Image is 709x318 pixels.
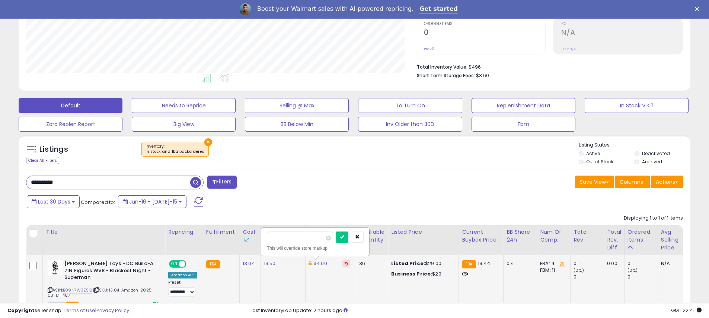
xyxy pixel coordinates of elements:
div: FBA: 4 [540,260,565,267]
strong: Copyright [7,307,35,314]
a: Get started [419,5,458,13]
a: B09N7W3ZSQ [63,287,92,293]
span: FBA [66,302,79,308]
div: 0 [574,260,604,267]
div: Last InventoryLab Update: 2 hours ago. [250,307,702,314]
button: Jun-16 - [DATE]-15 [118,195,186,208]
div: Ordered Items [627,228,655,244]
div: Fulfillable Quantity [359,228,385,244]
button: Selling @ Max [245,98,349,113]
a: 13.04 [243,260,255,267]
small: (0%) [574,267,584,273]
button: Fbm [472,117,575,132]
button: Last 30 Days [27,195,80,208]
b: [PERSON_NAME] Toys - DC Build-A 7IN Figures WV8 - Blackest Night - Superman [64,260,155,283]
img: InventoryLab Logo [243,236,250,244]
div: seller snap | | [7,307,129,314]
small: (0%) [627,267,638,273]
div: Avg Selling Price [661,228,688,252]
div: Title [46,228,162,236]
span: | SKU: 13.04-Amazon-2025-03-17-1467 [48,287,154,298]
div: ASIN: [48,260,159,307]
div: Clear All Filters [26,157,59,164]
button: Save View [575,176,614,188]
div: Close [695,7,702,11]
div: Num of Comp. [540,228,567,244]
span: Jun-16 - [DATE]-15 [129,198,177,205]
div: Boost your Walmart sales with AI-powered repricing. [257,5,413,13]
button: × [204,138,212,146]
div: Preset: [168,280,197,297]
p: Listing States: [579,142,690,149]
button: Actions [651,176,683,188]
b: Short Term Storage Fees: [417,72,475,79]
img: 41DiSlqVyAL._SL40_.jpg [48,260,63,275]
label: Archived [642,158,662,165]
button: Needs to Reprice [132,98,236,113]
small: FBA [462,260,476,268]
div: Total Rev. Diff. [607,228,621,252]
small: Prev: N/A [561,47,576,51]
div: 0% [507,260,531,267]
div: 0.00 [607,260,619,267]
button: Default [19,98,122,113]
a: 34.00 [313,260,327,267]
li: $496 [417,62,677,71]
button: Inv Older than 30D [358,117,462,132]
h2: 0 [424,28,545,38]
span: Compared to: [81,199,115,206]
button: Replenishment Data [472,98,575,113]
span: Last 30 Days [38,198,70,205]
div: BB Share 24h. [507,228,534,244]
div: Current Buybox Price [462,228,500,244]
img: Profile image for Adrian [239,3,251,15]
button: Big View [132,117,236,132]
button: Zoro Replen Report [19,117,122,132]
span: ROI [561,22,683,26]
div: FBM: 11 [540,267,565,274]
span: 19.44 [478,260,491,267]
div: Listed Price [391,228,456,236]
small: FBA [206,260,220,268]
span: Ordered Items [424,22,545,26]
button: BB Below Min [245,117,349,132]
div: 0 [574,274,604,280]
div: 0 [627,274,658,280]
i: This overrides the store level Dynamic Max Price for this listing [309,261,312,266]
a: 19.50 [264,260,276,267]
button: Filters [207,176,236,189]
span: OFF [185,261,197,267]
button: In Stock V < 1 [585,98,689,113]
b: Business Price: [391,270,432,277]
label: Out of Stock [586,158,613,165]
h2: N/A [561,28,683,38]
div: Total Rev. [574,228,601,244]
div: 0 [627,260,658,267]
div: Displaying 1 to 1 of 1 items [624,215,683,222]
span: Columns [620,178,643,186]
b: Listed Price: [391,260,425,267]
h5: Listings [39,144,68,155]
a: Privacy Policy [96,307,129,314]
button: To Turn On [358,98,462,113]
div: Some or all of the values in this column are provided from Inventory Lab. [243,236,258,244]
div: in stock and fba backordered [146,149,205,154]
small: Prev: 0 [424,47,434,51]
button: Columns [615,176,650,188]
span: $3.60 [476,72,489,79]
span: ON [170,261,179,267]
b: Total Inventory Value: [417,64,467,70]
span: Inventory : [146,144,205,155]
div: $29 [391,271,453,277]
div: 36 [359,260,382,267]
div: Fulfillment [206,228,236,236]
div: Amazon AI * [168,272,197,278]
div: N/A [661,260,686,267]
label: Active [586,150,600,157]
span: 2025-08-15 22:41 GMT [671,307,702,314]
span: All listings currently available for purchase on Amazon [48,302,65,308]
label: Deactivated [642,150,670,157]
div: Cost [243,228,258,244]
a: Terms of Use [64,307,95,314]
i: Revert to store-level Dynamic Max Price [345,262,348,265]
